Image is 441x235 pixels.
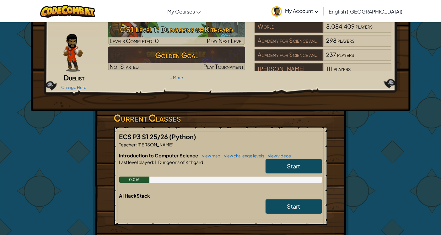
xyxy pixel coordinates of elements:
a: view challenge levels [221,153,265,158]
a: Academy for Science and Design Charter (m)237players [255,55,392,62]
div: Academy for Science and Design Charter School [255,35,323,47]
span: 111 [326,65,333,72]
div: 0.0% [119,177,150,183]
a: [PERSON_NAME]111players [255,69,392,76]
span: Teacher [119,142,136,147]
img: CodeCombat logo [40,5,95,18]
a: view videos [265,153,291,158]
span: : [136,142,137,147]
span: players [334,65,351,72]
span: Start [287,203,300,210]
span: players [337,37,354,44]
img: Golden Goal [108,46,245,70]
span: My Courses [167,8,195,15]
span: AI HackStack [119,193,150,199]
span: 1. [154,159,158,165]
a: My Account [268,1,322,21]
span: English ([GEOGRAPHIC_DATA]) [329,8,402,15]
span: My Account [285,8,319,14]
img: avatar [272,6,282,17]
span: 8,084,409 [326,23,355,30]
span: ECS P3 S1 25/26 [119,133,169,140]
a: Golden GoalNot StartedPlay Tournament [108,46,245,70]
span: Levels Completed: 0 [110,37,159,44]
span: : [153,159,154,165]
span: Not Started [110,63,139,70]
a: Start [266,199,322,214]
div: [PERSON_NAME] [255,63,323,75]
h3: Golden Goal [108,48,245,62]
a: + More [170,75,183,80]
a: view map [199,153,221,158]
span: Introduction to Computer Science [119,152,199,158]
span: Dungeons of Kithgard [158,159,203,165]
span: Play Next Level [207,37,244,44]
a: English ([GEOGRAPHIC_DATA]) [325,3,406,20]
a: Academy for Science and Design Charter School298players [255,41,392,48]
a: Play Next Level [108,21,245,45]
span: Last level played [119,159,153,165]
a: My Courses [164,3,204,20]
span: Duelist [64,73,84,82]
a: Change Hero [61,85,87,90]
span: [PERSON_NAME] [137,142,174,147]
div: Academy for Science and Design Charter (m) [255,49,323,61]
h3: Current Classes [114,111,327,125]
span: 298 [326,37,336,44]
span: Start [287,162,300,170]
a: World8,084,409players [255,27,392,34]
span: players [337,51,354,58]
span: Play Tournament [203,63,244,70]
span: (Python) [169,133,196,140]
h3: CS1 Level 1: Dungeons of Kithgard [108,22,245,36]
span: players [356,23,373,30]
img: duelist-pose.png [63,34,83,72]
span: 237 [326,51,336,58]
div: World [255,21,323,33]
